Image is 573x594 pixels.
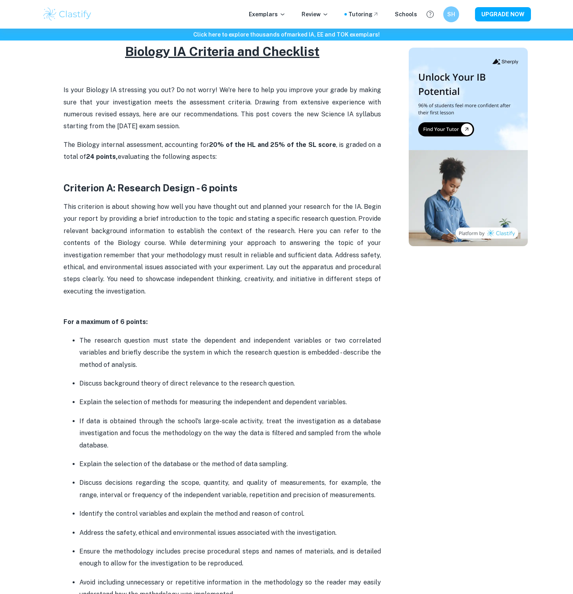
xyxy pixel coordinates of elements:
span: The Biology internal assessment, accounting for , is graded on a total of evaluating the followin... [63,141,383,160]
img: Clastify logo [42,6,92,22]
p: Identify the control variables and explain the method and reason of control. [79,508,381,520]
h6: Click here to explore thousands of marked IA, EE and TOK exemplars ! [2,30,571,39]
button: SH [443,6,459,22]
u: Biology IA Criteria and Checklist [125,44,319,59]
p: Address the safety, ethical and environmental issues associated with the investigation. [79,527,381,539]
strong: Criterion A: Research Design - 6 points [63,182,238,193]
img: Thumbnail [409,48,528,246]
p: Ensure the methodology includes precise procedural steps and names of materials, and is detailed ... [79,546,381,570]
button: UPGRADE NOW [475,7,531,21]
p: Exemplars [249,10,286,19]
p: Explain the selection of methods for measuring the independent and dependent variables. [79,396,381,408]
p: Review [302,10,329,19]
p: Discuss decisions regarding the scope, quantity, and quality of measurements, for example, the ra... [79,477,381,501]
strong: For a maximum of 6 points: [63,318,148,326]
span: This criterion is about showing how well you have thought out and planned your research for the I... [63,203,383,295]
p: Explain the selection of the database or the method of data sampling. [79,458,381,470]
a: Schools [395,10,417,19]
p: Discuss background theory of direct relevance to the research question. [79,378,381,390]
p: If data is obtained through the school's large-scale activity, treat the investigation as a datab... [79,415,381,451]
h6: SH [447,10,456,19]
a: Tutoring [348,10,379,19]
span: Is your Biology IA stressing you out? Do not worry! We're here to help you improve your grade by ... [63,86,383,130]
button: Help and Feedback [423,8,437,21]
p: The research question must state the dependent and independent variables or two correlated variab... [79,335,381,371]
strong: 24 points, [86,153,118,160]
strong: 20% of the HL and 25% of the SL score [209,141,336,148]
